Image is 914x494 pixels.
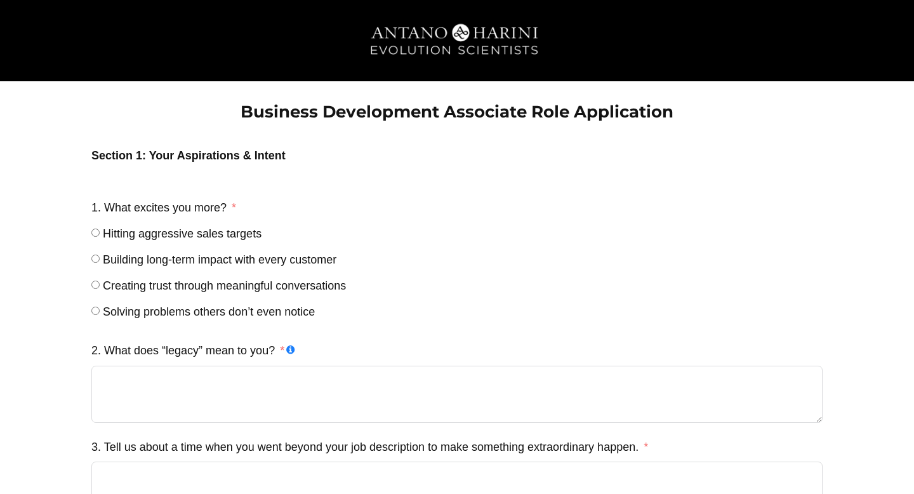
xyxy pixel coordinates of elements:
[91,307,100,315] input: Solving problems others don’t even notice
[89,95,825,128] p: Business Development Associate Role Application
[346,13,568,69] img: AH_Ev-png-2
[91,255,100,263] input: Building long-term impact with every customer
[91,366,823,423] textarea: 2. What does “legacy” mean to you?
[103,279,346,292] span: Creating trust through meaningful conversations
[91,196,236,219] label: 1. What excites you more?
[103,305,315,318] span: Solving problems others don’t even notice
[91,339,284,362] label: 2. What does “legacy” mean to you?
[91,281,100,289] input: Creating trust through meaningful conversations
[103,253,336,266] span: Building long-term impact with every customer
[91,436,648,458] label: 3. Tell us about a time when you went beyond your job description to make something extraordinary...
[103,227,262,240] span: Hitting aggressive sales targets
[91,149,286,162] strong: Section 1: Your Aspirations & Intent
[91,229,100,237] input: Hitting aggressive sales targets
